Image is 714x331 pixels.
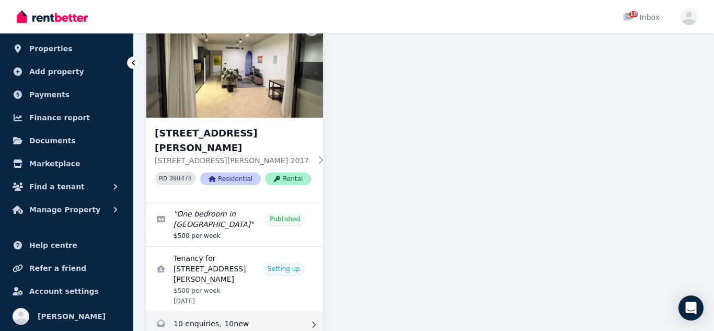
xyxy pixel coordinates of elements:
a: Add property [8,61,125,82]
span: Find a tenant [29,180,85,193]
a: Properties [8,38,125,59]
span: Payments [29,88,70,101]
span: Manage Property [29,203,100,216]
a: Payments [8,84,125,105]
span: Add property [29,65,84,78]
a: Marketplace [8,153,125,174]
button: Manage Property [8,199,125,220]
span: 10 [629,11,638,17]
img: 2/291 George St, Waterloo [146,17,323,118]
a: Edit listing: One bedroom in Waterloo [146,202,323,246]
span: Properties [29,42,73,55]
div: Open Intercom Messenger [678,295,704,321]
span: Marketplace [29,157,80,170]
span: Documents [29,134,76,147]
img: RentBetter [17,9,88,25]
span: Residential [200,173,261,185]
code: 398478 [169,175,192,182]
span: Finance report [29,111,90,124]
a: 2/291 George St, Waterloo[STREET_ADDRESS][PERSON_NAME][STREET_ADDRESS][PERSON_NAME] 2017PID 39847... [146,17,323,202]
a: Refer a friend [8,258,125,279]
span: [PERSON_NAME] [38,310,106,323]
a: Finance report [8,107,125,128]
small: PID [159,176,167,181]
button: Find a tenant [8,176,125,197]
a: View details for Tenancy for 2/291 George St, Waterloo [146,247,323,312]
div: Inbox [623,12,660,22]
h3: [STREET_ADDRESS][PERSON_NAME] [155,126,311,155]
a: Account settings [8,281,125,302]
span: Account settings [29,285,99,298]
p: [STREET_ADDRESS][PERSON_NAME] 2017 [155,155,311,166]
span: Refer a friend [29,262,86,275]
span: Help centre [29,239,77,252]
a: Help centre [8,235,125,256]
span: Rental [265,173,311,185]
a: Documents [8,130,125,151]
